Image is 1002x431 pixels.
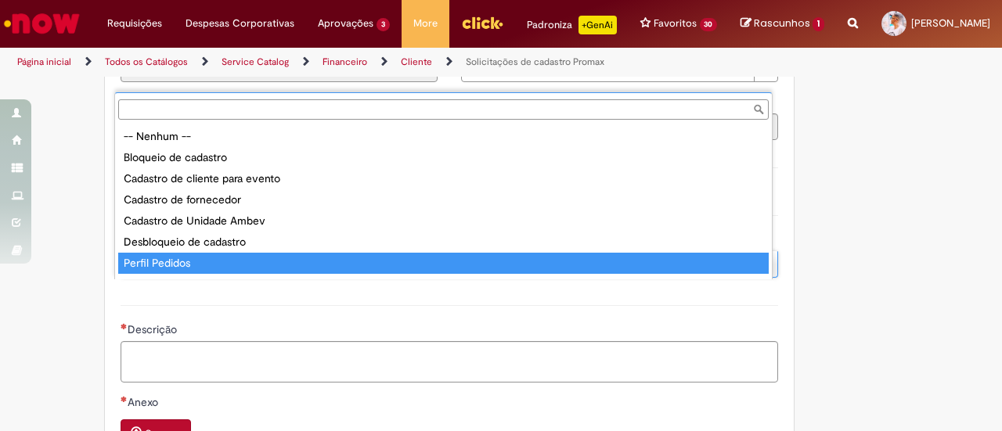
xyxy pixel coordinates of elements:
div: Perfil Pedidos [118,253,769,274]
ul: Tipo de solicitação [115,123,772,279]
div: -- Nenhum -- [118,126,769,147]
div: Cadastro de Unidade Ambev [118,210,769,232]
div: Bloqueio de cadastro [118,147,769,168]
div: Reativação de Cadastro de Clientes Promax [118,274,769,295]
div: Cadastro de fornecedor [118,189,769,210]
div: Desbloqueio de cadastro [118,232,769,253]
div: Cadastro de cliente para evento [118,168,769,189]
